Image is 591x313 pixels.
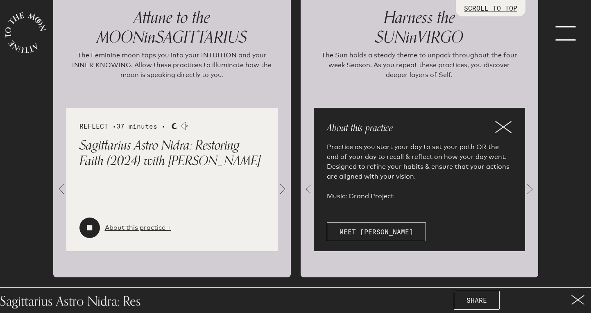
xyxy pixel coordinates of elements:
[384,4,455,31] span: Harness the
[79,138,265,169] p: Sagittarius Astro Nidra: Restoring Faith (2024) with [PERSON_NAME]
[464,3,517,13] p: SCROLL TO TOP
[134,4,210,31] span: Attune to the
[454,291,500,310] button: SHARE
[327,222,426,241] a: Meet [PERSON_NAME]
[317,50,522,91] p: The Sun holds a steady theme to unpack throughout the four week Season. As you repeat these pract...
[466,295,487,305] span: SHARE
[327,121,512,136] p: About this practice
[406,24,417,51] span: in
[105,223,171,233] a: About this practice +
[116,122,165,130] span: 37 minutes •
[70,50,274,91] p: The Feminine moon taps you into your INTUITION and your INNER KNOWING. Allow these practices to i...
[144,24,156,51] span: in
[66,8,278,47] p: MOON SAGITTARIUS
[327,142,512,201] p: Practice as you start your day to set your path OR the end of your day to recall & reflect on how...
[79,121,265,131] div: REFLECT •
[314,8,525,47] p: SUN VIRGO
